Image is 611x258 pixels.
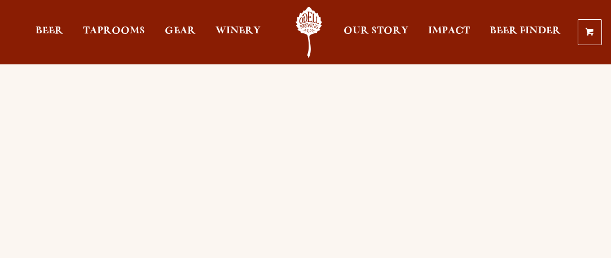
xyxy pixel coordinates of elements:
a: Impact [421,7,477,58]
a: Winery [208,7,268,58]
span: Impact [428,27,470,36]
span: Beer [36,27,63,36]
span: Winery [216,27,261,36]
a: Beer Finder [482,7,568,58]
a: Taprooms [76,7,152,58]
a: Beer [28,7,71,58]
span: Our Story [344,27,408,36]
a: Gear [157,7,203,58]
a: Our Story [336,7,416,58]
span: Taprooms [83,27,145,36]
span: Gear [165,27,196,36]
a: Odell Home [288,7,330,58]
span: Beer Finder [490,27,561,36]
